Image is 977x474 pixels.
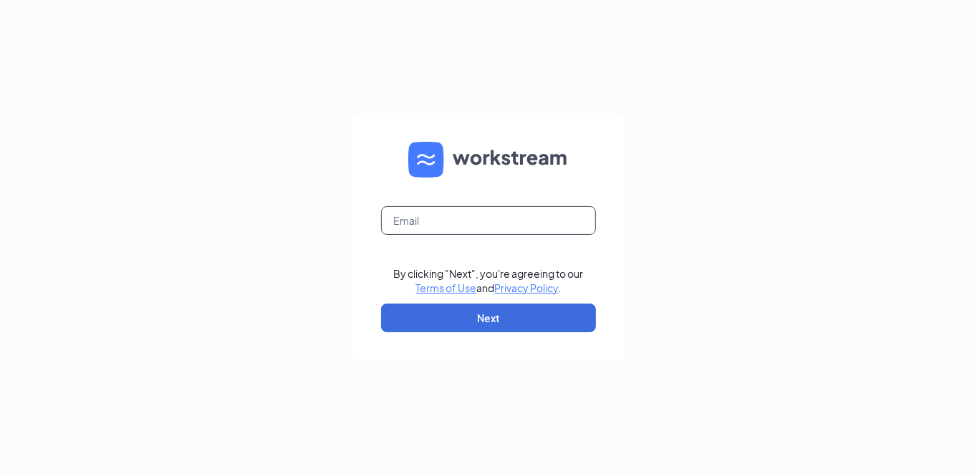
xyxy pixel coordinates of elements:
[381,304,596,332] button: Next
[381,206,596,235] input: Email
[495,281,559,294] a: Privacy Policy
[408,142,569,178] img: WS logo and Workstream text
[416,281,477,294] a: Terms of Use
[394,266,584,295] div: By clicking "Next", you're agreeing to our and .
